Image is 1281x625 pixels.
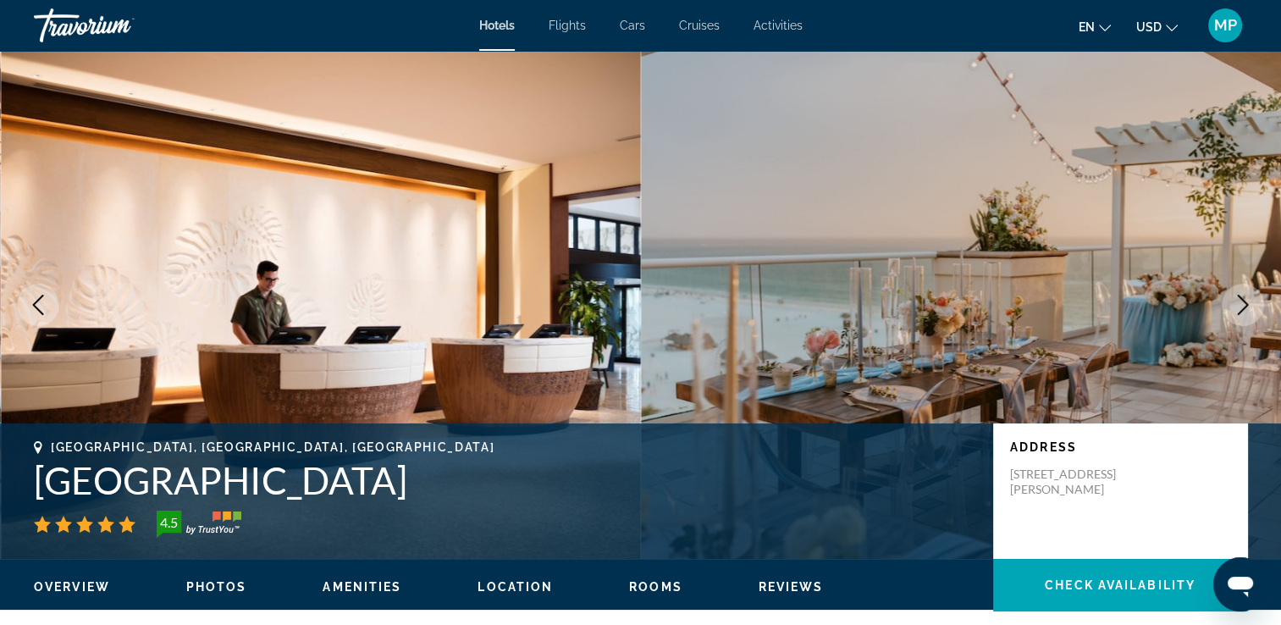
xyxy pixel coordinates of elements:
[620,19,645,32] a: Cars
[1203,8,1247,43] button: User Menu
[478,579,553,595] button: Location
[679,19,720,32] a: Cruises
[1079,20,1095,34] span: en
[186,580,247,594] span: Photos
[34,579,110,595] button: Overview
[629,580,682,594] span: Rooms
[34,458,976,502] h1: [GEOGRAPHIC_DATA]
[1010,467,1146,497] p: [STREET_ADDRESS][PERSON_NAME]
[549,19,586,32] a: Flights
[157,511,241,538] img: trustyou-badge-hor.svg
[1010,440,1230,454] p: Address
[34,580,110,594] span: Overview
[478,580,553,594] span: Location
[323,579,401,595] button: Amenities
[759,579,824,595] button: Reviews
[993,559,1247,611] button: Check Availability
[1136,14,1178,39] button: Change currency
[186,579,247,595] button: Photos
[629,579,682,595] button: Rooms
[152,512,185,533] div: 4.5
[17,284,59,326] button: Previous image
[1045,578,1195,592] span: Check Availability
[1213,557,1267,611] iframe: Button to launch messaging window
[1136,20,1162,34] span: USD
[34,3,203,47] a: Travorium
[51,440,494,454] span: [GEOGRAPHIC_DATA], [GEOGRAPHIC_DATA], [GEOGRAPHIC_DATA]
[323,580,401,594] span: Amenities
[1214,17,1237,34] span: MP
[754,19,803,32] a: Activities
[1222,284,1264,326] button: Next image
[759,580,824,594] span: Reviews
[479,19,515,32] a: Hotels
[1079,14,1111,39] button: Change language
